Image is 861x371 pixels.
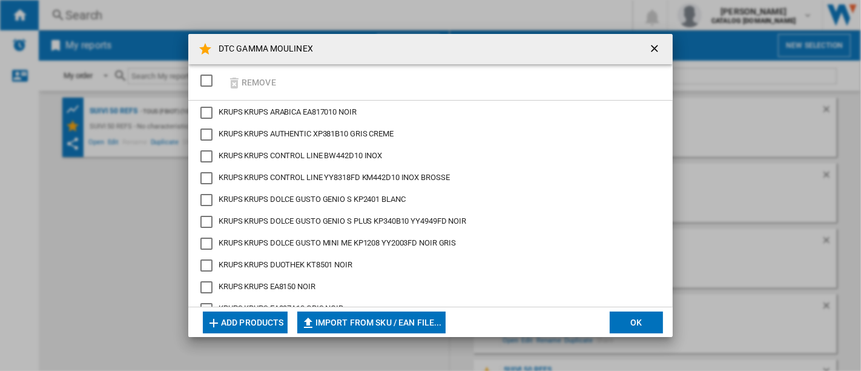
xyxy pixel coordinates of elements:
[219,129,394,138] span: KRUPS KRUPS AUTHENTIC XP381B10 GRIS CREME
[219,173,450,182] span: KRUPS KRUPS CONTROL LINE YY8318FD KM442D10 INOX BROSSE
[200,70,219,90] md-checkbox: SELECTIONS.EDITION_POPUP.SELECT_DESELECT
[219,195,406,204] span: KRUPS KRUPS DOLCE GUSTO GENIO S KP2401 BLANC
[200,238,651,250] md-checkbox: KRUPS DOLCE GUSTO MINI ME KP1208 YY2003FD NOIR GRIS
[219,260,352,269] span: KRUPS KRUPS DUOTHEK KT8501 NOIR
[610,312,663,333] button: OK
[644,37,668,61] button: getI18NText('BUTTONS.CLOSE_DIALOG')
[200,129,651,141] md-checkbox: KRUPS AUTHENTIC XP381B10 GRIS CREME
[219,238,456,247] span: KRUPS KRUPS DOLCE GUSTO MINI ME KP1208 YY2003FD NOIR GRIS
[200,216,651,228] md-checkbox: KRUPS DOLCE GUSTO GENIO S PLUS KP340B10 YY4949FD NOIR
[200,172,651,184] md-checkbox: KRUPS CONTROL LINE YY8318FD KM442D10 INOX BROSSE
[200,259,651,272] md-checkbox: KRUPS DUOTHEK KT8501 NOIR
[200,303,651,315] md-checkbox: KRUPS EA897A10 GRIS NOIR
[219,107,357,116] span: KRUPS KRUPS ARABICA EA817010 NOIR
[223,68,280,96] button: Remove
[219,151,382,160] span: KRUPS KRUPS CONTROL LINE BW442D10 INOX
[200,194,651,206] md-checkbox: KRUPS DOLCE GUSTO GENIO S KP2401 BLANC
[203,312,288,333] button: Add products
[219,282,315,291] span: KRUPS KRUPS EA8150 NOIR
[200,281,651,293] md-checkbox: KRUPS EA8150 NOIR
[213,43,313,55] h4: DTC GAMMA MOULINEX
[648,42,663,57] ng-md-icon: getI18NText('BUTTONS.CLOSE_DIALOG')
[200,107,651,119] md-checkbox: KRUPS ARABICA EA817010 NOIR
[200,150,651,162] md-checkbox: KRUPS CONTROL LINE BW442D10 INOX
[219,304,343,313] span: KRUPS KRUPS EA897A10 GRIS NOIR
[297,312,446,333] button: Import from SKU / EAN file...
[219,216,466,226] span: KRUPS KRUPS DOLCE GUSTO GENIO S PLUS KP340B10 YY4949FD NOIR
